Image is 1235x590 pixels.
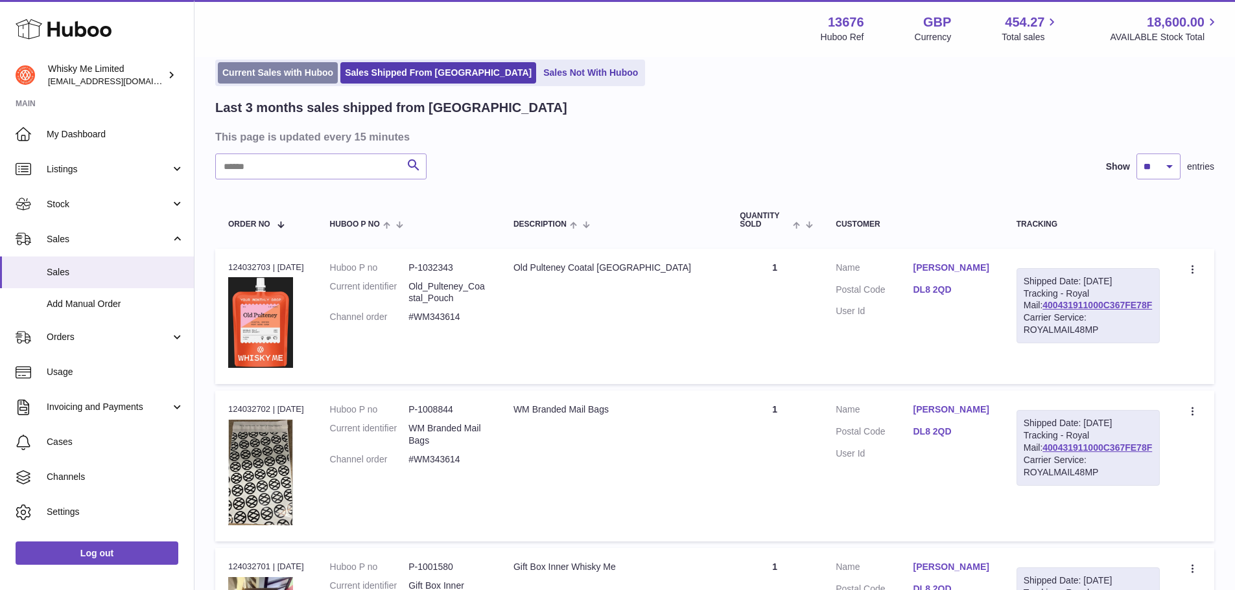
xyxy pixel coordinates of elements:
a: 454.27 Total sales [1002,14,1059,43]
dt: Postal Code [836,425,913,441]
span: Add Manual Order [47,298,184,310]
dt: Huboo P no [330,403,409,416]
span: entries [1187,161,1214,173]
span: Sales [47,233,171,245]
dd: #WM343614 [408,453,488,466]
span: Description [513,220,567,229]
a: [PERSON_NAME] [913,403,990,416]
span: AVAILABLE Stock Total [1110,31,1219,43]
dd: WM Branded Mail Bags [408,422,488,447]
h3: This page is updated every 15 minutes [215,130,1211,144]
span: Stock [47,198,171,210]
span: Invoicing and Payments [47,401,171,413]
div: WM Branded Mail Bags [513,403,714,416]
span: [EMAIL_ADDRESS][DOMAIN_NAME] [48,76,191,86]
a: DL8 2QD [913,284,990,296]
span: Huboo P no [330,220,380,229]
img: 1725358317.png [228,420,293,526]
dt: Name [836,262,913,277]
dt: Current identifier [330,422,409,447]
dt: Huboo P no [330,561,409,573]
div: Shipped Date: [DATE] [1024,275,1153,288]
dt: Name [836,403,913,419]
span: Orders [47,331,171,343]
a: Sales Shipped From [GEOGRAPHIC_DATA] [340,62,536,84]
a: DL8 2QD [913,425,990,438]
td: 1 [727,391,823,541]
strong: 13676 [828,14,864,31]
dt: User Id [836,448,913,460]
div: Shipped Date: [DATE] [1024,574,1153,587]
div: Shipped Date: [DATE] [1024,417,1153,429]
div: Currency [915,31,952,43]
span: Quantity Sold [740,212,790,229]
dd: P-1001580 [408,561,488,573]
span: Usage [47,366,184,378]
span: 454.27 [1005,14,1044,31]
dt: Huboo P no [330,262,409,274]
dt: Name [836,561,913,576]
a: [PERSON_NAME] [913,561,990,573]
div: Tracking - Royal Mail: [1017,268,1160,343]
dt: User Id [836,305,913,317]
div: Carrier Service: ROYALMAIL48MP [1024,454,1153,479]
dt: Channel order [330,453,409,466]
dt: Postal Code [836,284,913,299]
span: Total sales [1002,31,1059,43]
a: Log out [16,541,178,565]
a: Sales Not With Huboo [539,62,642,84]
h2: Last 3 months sales shipped from [GEOGRAPHIC_DATA] [215,99,567,117]
td: 1 [727,249,823,385]
img: orders@whiskyshop.com [16,65,35,85]
div: Carrier Service: ROYALMAIL48MP [1024,312,1153,336]
span: Order No [228,220,270,229]
div: Huboo Ref [821,31,864,43]
div: Gift Box Inner Whisky Me [513,561,714,573]
dd: Old_Pulteney_Coastal_Pouch [408,280,488,305]
dd: #WM343614 [408,311,488,323]
label: Show [1106,161,1130,173]
img: 1739541345.jpg [228,277,293,368]
a: [PERSON_NAME] [913,262,990,274]
div: Whisky Me Limited [48,63,165,87]
span: My Dashboard [47,128,184,141]
a: 400431911000C367FE78F [1042,300,1152,310]
dd: P-1008844 [408,403,488,416]
a: Current Sales with Huboo [218,62,338,84]
a: 18,600.00 AVAILABLE Stock Total [1110,14,1219,43]
div: Old Pulteney Coatal [GEOGRAPHIC_DATA] [513,262,714,274]
dt: Channel order [330,311,409,323]
div: Customer [836,220,991,229]
div: 124032703 | [DATE] [228,262,304,273]
dd: P-1032343 [408,262,488,274]
div: Tracking [1017,220,1160,229]
div: Tracking - Royal Mail: [1017,410,1160,485]
span: 18,600.00 [1147,14,1205,31]
a: 400431911000C367FE78F [1042,442,1152,453]
div: 124032702 | [DATE] [228,403,304,415]
span: Sales [47,266,184,278]
span: Cases [47,436,184,448]
span: Settings [47,506,184,518]
div: 124032701 | [DATE] [228,561,304,573]
strong: GBP [923,14,951,31]
span: Listings [47,163,171,176]
span: Channels [47,471,184,483]
dt: Current identifier [330,280,409,305]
